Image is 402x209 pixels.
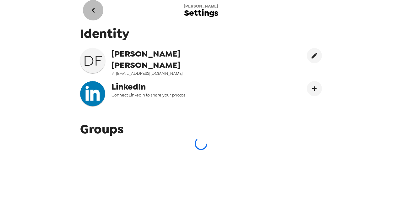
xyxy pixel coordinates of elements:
span: Connect LinkedIn to share your photos [111,92,238,98]
span: [PERSON_NAME] [184,3,218,9]
span: LinkedIn [111,81,238,92]
img: headshotImg [80,81,105,106]
span: Settings [184,9,218,17]
span: [PERSON_NAME] [PERSON_NAME] [111,48,238,71]
h3: D F [80,52,105,69]
button: edit [307,48,322,63]
span: Identity [80,25,322,42]
span: Groups [80,121,124,137]
button: Connect LinekdIn [307,81,322,96]
span: ✓ [EMAIL_ADDRESS][DOMAIN_NAME] [111,71,238,76]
